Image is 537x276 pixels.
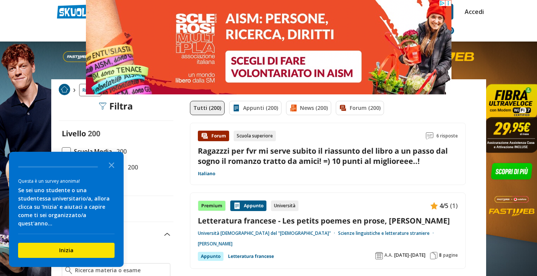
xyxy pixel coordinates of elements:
[18,177,115,185] div: Questa è un survey anonima!
[71,146,112,156] span: Scuola Media
[465,4,480,20] a: Accedi
[88,128,100,139] span: 200
[75,267,167,274] input: Ricerca materia o esame
[233,104,240,112] img: Appunti filtro contenuto
[65,267,72,274] img: Ricerca materia o esame
[198,216,458,226] a: Letteratura francese - Les petits poemes en prose, [PERSON_NAME]
[234,131,276,141] div: Scuola superiore
[190,101,225,115] a: Tutti (200)
[286,101,331,115] a: News (200)
[9,152,124,267] div: Survey
[198,171,215,177] a: Italiano
[229,101,282,115] a: Appunti (200)
[375,252,383,259] img: Anno accademico
[230,200,266,211] div: Appunto
[439,252,442,258] span: 8
[198,200,226,211] div: Premium
[18,186,115,228] div: Se sei uno studente o una studentessa universitario/a, allora clicca su 'Inizia' e aiutaci a capi...
[394,252,425,258] span: [DATE]-[DATE]
[198,131,229,141] div: Forum
[430,252,438,259] img: Pagine
[338,230,437,236] a: Scienze linguistiche e letterature straniere
[201,132,208,140] img: Forum contenuto
[336,101,384,115] a: Forum (200)
[198,252,223,261] div: Appunto
[228,252,274,261] a: Letteratura francese
[443,252,458,258] span: pagine
[198,241,233,247] a: [PERSON_NAME]
[426,132,433,140] img: Commenti lettura
[271,200,298,211] div: Università
[59,84,70,95] img: Home
[384,252,393,258] span: A.A.
[99,102,106,110] img: Filtra filtri mobile
[104,157,119,172] button: Close the survey
[79,84,101,96] a: Ricerca
[62,128,86,139] label: Livello
[289,104,297,112] img: News filtro contenuto
[339,104,347,112] img: Forum filtro contenuto
[59,84,70,96] a: Home
[436,131,458,141] span: 6 risposte
[450,201,458,211] span: (1)
[164,233,170,236] img: Apri e chiudi sezione
[198,146,448,166] a: Ragazzzi per fvr mi serve subito il riassunto del libro a un passo dal sogno il romanzo tratto da...
[125,162,138,172] span: 200
[439,201,448,211] span: 4/5
[233,202,241,210] img: Appunti contenuto
[99,101,133,111] div: Filtra
[430,202,438,210] img: Appunti contenuto
[113,146,127,156] span: 200
[18,243,115,258] button: Inizia
[198,230,338,236] a: Università [DEMOGRAPHIC_DATA] del "[DEMOGRAPHIC_DATA]"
